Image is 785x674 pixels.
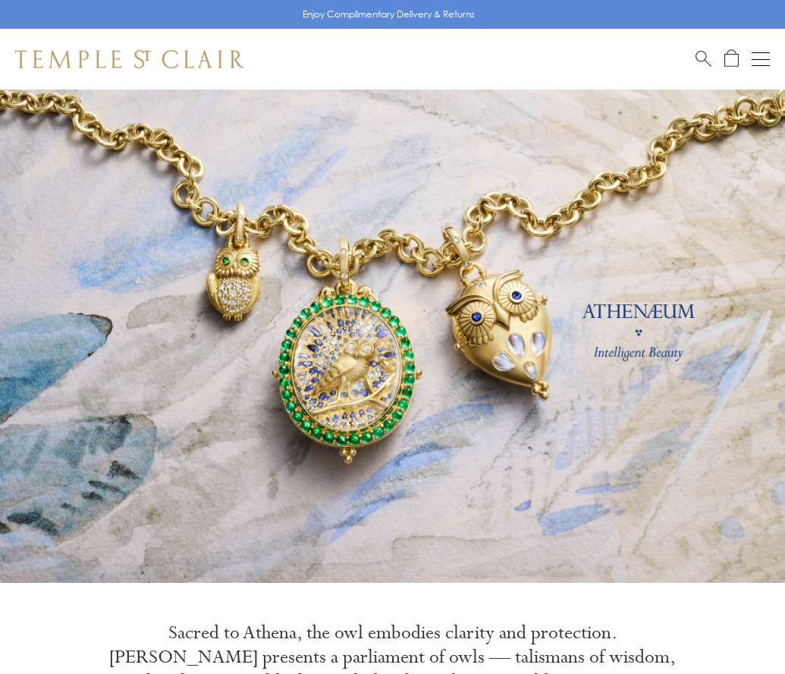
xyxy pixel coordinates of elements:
a: Search [696,49,711,68]
p: Enjoy Complimentary Delivery & Returns [303,7,475,22]
img: Temple St. Clair [15,50,244,68]
a: Open Shopping Bag [724,49,739,68]
button: Open navigation [752,50,770,68]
